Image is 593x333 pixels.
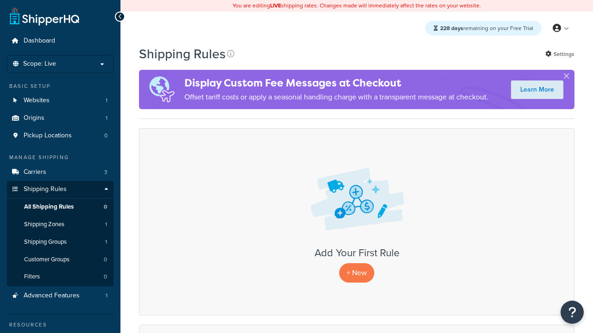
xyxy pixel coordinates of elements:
p: Offset tariff costs or apply a seasonal handling charge with a transparent message at checkout. [184,91,488,104]
span: Filters [24,273,40,281]
li: Origins [7,110,114,127]
div: Basic Setup [7,82,114,90]
li: Pickup Locations [7,127,114,144]
a: Pickup Locations 0 [7,127,114,144]
span: Shipping Rules [24,185,67,193]
span: Origins [24,114,44,122]
span: 1 [106,97,107,105]
img: duties-banner-06bc72dcb5fe05cb3f9472aba00be2ae8eb53ab6f0d8bb03d382ba314ac3c341.png [139,70,184,109]
li: Shipping Groups [7,234,114,251]
h3: Add Your First Rule [149,247,565,259]
a: Origins 1 [7,110,114,127]
a: Shipping Rules [7,181,114,198]
span: 0 [104,132,107,140]
a: ShipperHQ Home [10,7,79,25]
span: Shipping Zones [24,221,64,228]
a: Carriers 3 [7,164,114,181]
span: Customer Groups [24,256,69,264]
a: Websites 1 [7,92,114,109]
a: Settings [545,48,574,61]
a: Shipping Groups 1 [7,234,114,251]
li: Customer Groups [7,251,114,268]
p: + New [339,263,374,282]
span: 0 [104,203,107,211]
span: Dashboard [24,37,55,45]
span: Pickup Locations [24,132,72,140]
a: Shipping Zones 1 [7,216,114,233]
h1: Shipping Rules [139,45,226,63]
span: Carriers [24,168,46,176]
a: Learn More [511,80,563,99]
b: LIVE [270,1,281,10]
span: Websites [24,97,50,105]
li: Advanced Features [7,287,114,304]
li: Filters [7,268,114,285]
span: Shipping Groups [24,238,67,246]
span: All Shipping Rules [24,203,74,211]
span: 0 [104,256,107,264]
li: Shipping Zones [7,216,114,233]
a: Filters 0 [7,268,114,285]
strong: 228 days [440,24,463,32]
span: Advanced Features [24,292,80,300]
span: 1 [106,292,107,300]
a: Dashboard [7,32,114,49]
li: Carriers [7,164,114,181]
span: 1 [105,238,107,246]
a: Customer Groups 0 [7,251,114,268]
div: Resources [7,321,114,329]
span: 1 [106,114,107,122]
a: All Shipping Rules 0 [7,198,114,216]
span: 1 [105,221,107,228]
div: remaining on your Free Trial [425,21,542,36]
li: Shipping Rules [7,181,114,286]
span: 0 [104,273,107,281]
span: Scope: Live [23,60,56,68]
div: Manage Shipping [7,154,114,161]
span: 3 [104,168,107,176]
button: Open Resource Center [561,301,584,324]
a: Advanced Features 1 [7,287,114,304]
li: All Shipping Rules [7,198,114,216]
h4: Display Custom Fee Messages at Checkout [184,75,488,91]
li: Websites [7,92,114,109]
